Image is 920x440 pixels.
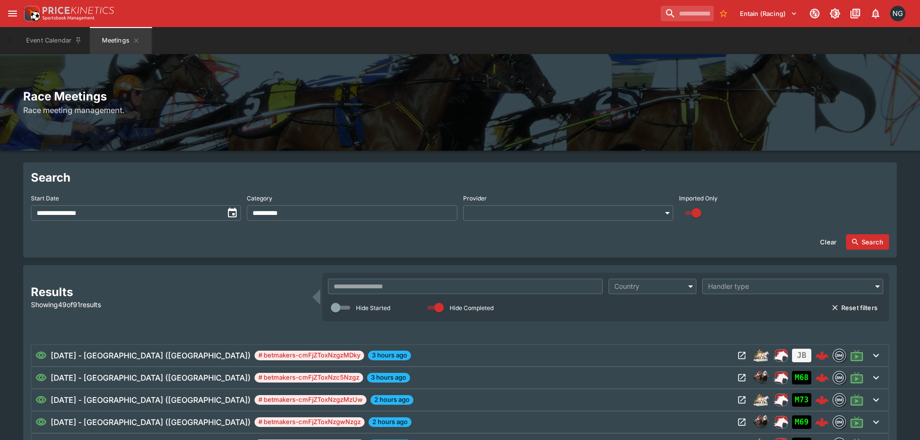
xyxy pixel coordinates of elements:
[815,349,829,362] img: logo-cerberus--red.svg
[833,371,846,384] img: betmakers.png
[846,234,889,250] button: Search
[35,372,47,383] svg: Visible
[753,414,769,430] div: horse_racing
[370,395,413,405] span: 2 hours ago
[753,370,769,385] div: horse_racing
[773,414,788,430] div: ParallelRacing Handler
[734,392,750,408] button: Open Meeting
[753,348,769,363] img: harness_racing.png
[850,415,863,429] svg: Live
[890,6,906,21] div: Nick Goss
[753,392,769,408] div: harness_racing
[833,394,846,406] img: betmakers.png
[773,392,788,408] div: ParallelRacing Handler
[368,417,411,427] span: 2 hours ago
[734,348,750,363] button: Open Meeting
[792,371,811,384] div: Imported to Jetbet as OPEN
[773,348,788,363] div: ParallelRacing Handler
[51,394,251,406] h6: [DATE] - [GEOGRAPHIC_DATA] ([GEOGRAPHIC_DATA])
[31,284,307,299] h2: Results
[356,304,390,312] p: Hide Started
[23,104,897,116] h6: Race meeting management.
[255,417,365,427] span: # betmakers-cmFjZToxNzgwNzgz
[753,392,769,408] img: harness_racing.png
[792,415,811,429] div: Imported to Jetbet as OPEN
[614,282,681,291] div: Country
[42,16,95,20] img: Sportsbook Management
[806,5,823,22] button: Connected to PK
[753,414,769,430] img: horse_racing.png
[21,4,41,23] img: PriceKinetics Logo
[35,416,47,428] svg: Visible
[255,351,364,360] span: # betmakers-cmFjZToxNzgzMDky
[661,6,714,21] input: search
[814,234,842,250] button: Clear
[850,393,863,407] svg: Live
[753,370,769,385] img: horse_racing.png
[826,300,883,315] button: Reset filters
[368,351,411,360] span: 3 hours ago
[20,27,88,54] button: Event Calendar
[773,392,788,408] img: racing.png
[847,5,864,22] button: Documentation
[31,194,59,202] p: Start Date
[792,393,811,407] div: Imported to Jetbet as OPEN
[792,349,811,362] div: Jetbet not yet mapped
[734,6,803,21] button: Select Tenant
[833,371,846,384] div: betmakers
[23,89,897,104] h2: Race Meetings
[815,393,829,407] img: logo-cerberus--red.svg
[463,194,487,202] p: Provider
[450,304,494,312] p: Hide Completed
[833,349,846,362] div: betmakers
[35,394,47,406] svg: Visible
[773,370,788,385] img: racing.png
[833,349,846,362] img: betmakers.png
[833,416,846,428] img: betmakers.png
[773,370,788,385] div: ParallelRacing Handler
[51,372,251,383] h6: [DATE] - [GEOGRAPHIC_DATA] ([GEOGRAPHIC_DATA])
[826,5,844,22] button: Toggle light/dark mode
[734,370,750,385] button: Open Meeting
[716,6,731,21] button: No Bookmarks
[224,204,241,222] button: toggle date time picker
[31,170,889,185] h2: Search
[51,416,251,428] h6: [DATE] - [GEOGRAPHIC_DATA] ([GEOGRAPHIC_DATA])
[850,349,863,362] svg: Live
[867,5,884,22] button: Notifications
[773,348,788,363] img: racing.png
[255,395,367,405] span: # betmakers-cmFjZToxNzgzMzUw
[887,3,908,24] button: Nick Goss
[753,348,769,363] div: harness_racing
[734,414,750,430] button: Open Meeting
[833,393,846,407] div: betmakers
[679,194,718,202] p: Imported Only
[255,373,363,383] span: # betmakers-cmFjZToxNzc5Nzgz
[51,350,251,361] h6: [DATE] - [GEOGRAPHIC_DATA] ([GEOGRAPHIC_DATA])
[367,373,410,383] span: 3 hours ago
[815,415,829,429] img: logo-cerberus--red.svg
[815,371,829,384] img: logo-cerberus--red.svg
[850,371,863,384] svg: Live
[773,414,788,430] img: racing.png
[35,350,47,361] svg: Visible
[833,415,846,429] div: betmakers
[31,299,307,310] p: Showing 49 of 91 results
[42,7,114,14] img: PriceKinetics
[4,5,21,22] button: open drawer
[708,282,868,291] div: Handler type
[90,27,152,54] button: Meetings
[247,194,272,202] p: Category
